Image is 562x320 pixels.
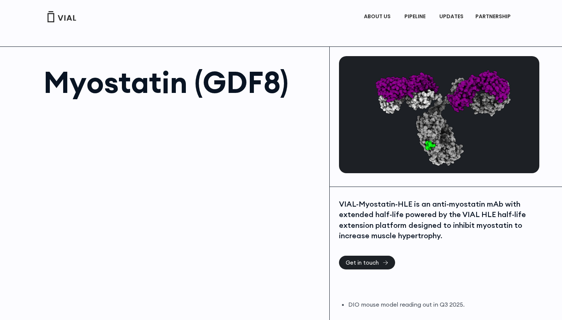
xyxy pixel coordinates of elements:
[47,11,77,22] img: Vial Logo
[433,10,469,23] a: UPDATES
[398,10,433,23] a: PIPELINEMenu Toggle
[358,10,398,23] a: ABOUT USMenu Toggle
[348,300,537,309] li: DIO mouse model reading out in Q3 2025.
[346,260,379,265] span: Get in touch
[469,10,519,23] a: PARTNERSHIPMenu Toggle
[43,67,322,97] h1: Myostatin (GDF8)
[339,256,395,269] a: Get in touch
[339,199,537,241] div: VIAL-Myostatin-HLE is an anti-myostatin mAb with extended half-life powered by the VIAL HLE half-...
